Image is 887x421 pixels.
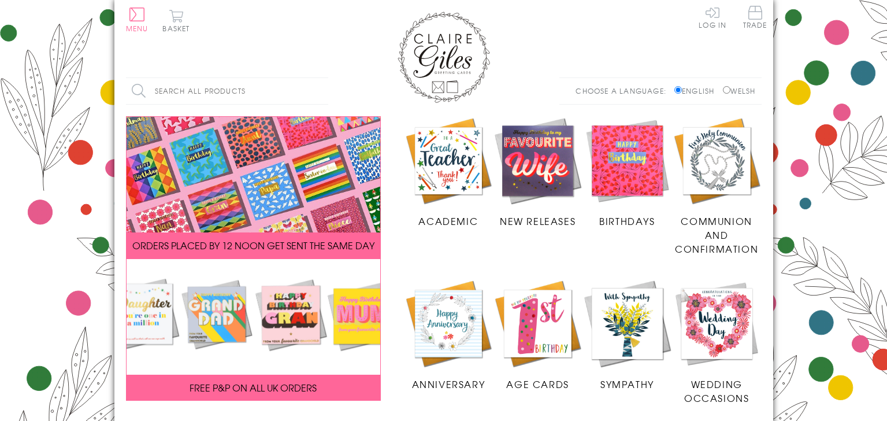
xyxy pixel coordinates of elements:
label: English [674,86,720,96]
a: New Releases [493,116,582,228]
span: ORDERS PLACED BY 12 NOON GET SENT THE SAME DAY [132,238,374,252]
input: Welsh [723,86,730,94]
a: Academic [404,116,493,228]
label: Welsh [723,86,756,96]
span: New Releases [500,214,576,228]
a: Birthdays [582,116,672,228]
span: Birthdays [599,214,655,228]
span: Menu [126,23,149,34]
img: Claire Giles Greetings Cards [398,12,490,103]
span: Trade [743,6,767,28]
span: Age Cards [506,377,569,391]
span: Wedding Occasions [684,377,749,405]
p: Choose a language: [576,86,672,96]
a: Wedding Occasions [672,279,762,405]
a: Anniversary [404,279,493,391]
a: Communion and Confirmation [672,116,762,256]
span: Anniversary [412,377,485,391]
a: Log In [699,6,726,28]
button: Menu [126,8,149,32]
a: Sympathy [582,279,672,391]
input: English [674,86,682,94]
span: Sympathy [600,377,654,391]
a: Age Cards [493,279,582,391]
input: Search [317,78,328,104]
span: Communion and Confirmation [675,214,758,256]
span: Academic [418,214,478,228]
input: Search all products [126,78,328,104]
a: Trade [743,6,767,31]
span: FREE P&P ON ALL UK ORDERS [190,381,317,394]
button: Basket [161,9,192,32]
